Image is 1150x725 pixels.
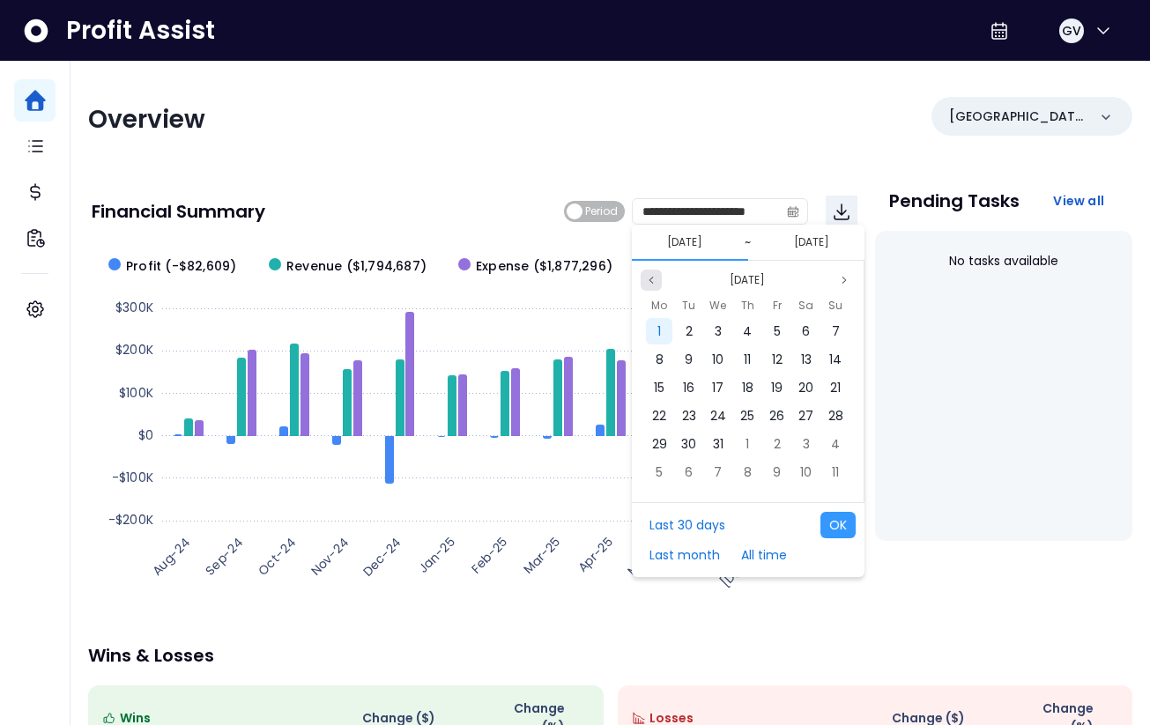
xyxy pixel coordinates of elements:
[686,322,693,340] span: 2
[674,374,703,402] div: 16 Jul 2024
[1062,22,1081,40] span: GV
[641,542,729,568] button: Last month
[652,435,667,453] span: 29
[828,407,843,425] span: 28
[645,294,850,486] div: Jul 2024
[791,294,820,317] div: Saturday
[1039,185,1118,217] button: View all
[762,374,791,402] div: 19 Jul 2024
[703,374,732,402] div: 17 Jul 2024
[92,203,265,220] p: Financial Summary
[645,317,674,345] div: 01 Jul 2024
[715,322,722,340] span: 3
[774,435,781,453] span: 2
[723,270,772,291] button: Select month
[733,294,762,317] div: Thursday
[889,238,1118,285] div: No tasks available
[773,295,782,316] span: Fr
[762,402,791,430] div: 26 Jul 2024
[744,351,751,368] span: 11
[138,426,153,444] text: $0
[826,196,857,227] button: Download
[308,533,353,579] text: Nov-24
[585,201,618,222] span: Period
[641,512,734,538] button: Last 30 days
[476,257,612,276] span: Expense ($1,877,296)
[88,102,205,137] span: Overview
[743,322,752,340] span: 4
[645,294,674,317] div: Monday
[467,533,511,577] text: Feb-25
[773,463,781,481] span: 9
[772,351,783,368] span: 12
[741,295,754,316] span: Th
[820,317,850,345] div: 07 Jul 2024
[798,295,813,316] span: Sa
[683,379,694,396] span: 16
[831,435,840,453] span: 4
[820,402,850,430] div: 28 Jul 2024
[774,322,781,340] span: 5
[674,458,703,486] div: 06 Aug 2024
[286,257,427,276] span: Revenue ($1,794,687)
[791,430,820,458] div: 03 Aug 2024
[800,463,812,481] span: 10
[820,458,850,486] div: 11 Aug 2024
[645,402,674,430] div: 22 Jul 2024
[359,533,405,580] text: Dec-24
[820,512,856,538] button: OK
[202,533,248,579] text: Sep-24
[787,205,799,218] svg: calendar
[654,379,664,396] span: 15
[108,511,153,529] text: -$200K
[791,345,820,374] div: 13 Jul 2024
[791,402,820,430] div: 27 Jul 2024
[682,407,696,425] span: 23
[712,379,723,396] span: 17
[652,407,666,425] span: 22
[645,458,674,486] div: 05 Aug 2024
[709,295,726,316] span: We
[820,430,850,458] div: 04 Aug 2024
[713,435,723,453] span: 31
[762,294,791,317] div: Friday
[801,351,812,368] span: 13
[832,463,839,481] span: 11
[828,295,842,316] span: Su
[703,294,732,317] div: Wednesday
[769,407,784,425] span: 26
[674,430,703,458] div: 30 Jul 2024
[798,379,813,396] span: 20
[787,232,836,253] button: Select end date
[685,351,693,368] span: 9
[745,233,751,251] span: ~
[656,463,663,481] span: 5
[889,192,1020,210] p: Pending Tasks
[657,322,661,340] span: 1
[830,379,841,396] span: 21
[762,430,791,458] div: 02 Aug 2024
[148,533,194,579] text: Aug-24
[115,341,153,359] text: $200K
[746,435,749,453] span: 1
[798,407,813,425] span: 27
[733,345,762,374] div: 11 Jul 2024
[1053,192,1104,210] span: View all
[112,469,153,486] text: -$100K
[254,533,300,579] text: Oct-24
[733,458,762,486] div: 08 Aug 2024
[742,379,753,396] span: 18
[762,317,791,345] div: 05 Jul 2024
[660,232,709,253] button: Select start date
[803,435,810,453] span: 3
[645,374,674,402] div: 15 Jul 2024
[949,107,1087,126] p: [GEOGRAPHIC_DATA]
[762,345,791,374] div: 12 Jul 2024
[674,402,703,430] div: 23 Jul 2024
[703,430,732,458] div: 31 Jul 2024
[732,542,796,568] button: All time
[519,533,563,577] text: Mar-25
[791,458,820,486] div: 10 Aug 2024
[733,317,762,345] div: 04 Jul 2024
[66,15,215,47] span: Profit Assist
